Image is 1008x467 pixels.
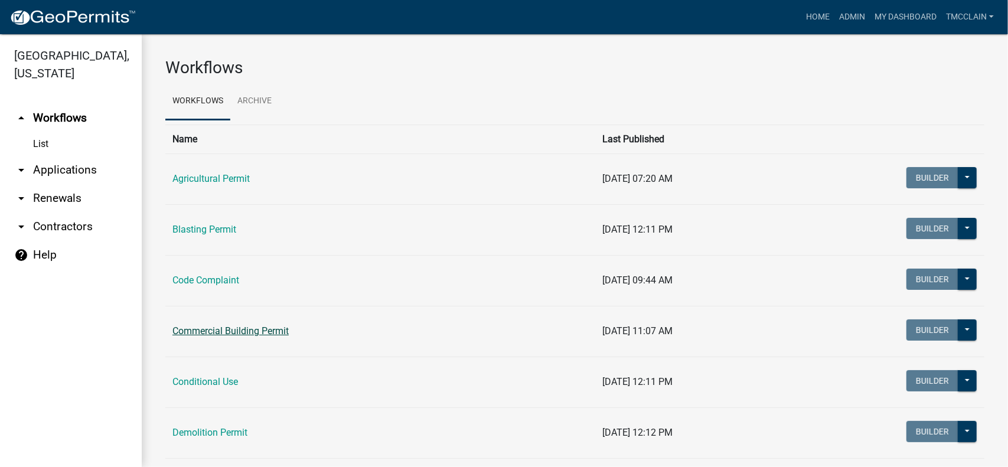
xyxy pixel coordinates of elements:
[801,6,834,28] a: Home
[941,6,999,28] a: tmcclain
[172,173,250,184] a: Agricultural Permit
[230,83,279,120] a: Archive
[165,83,230,120] a: Workflows
[595,125,840,154] th: Last Published
[870,6,941,28] a: My Dashboard
[906,421,958,442] button: Builder
[14,248,28,262] i: help
[165,125,595,154] th: Name
[602,173,673,184] span: [DATE] 07:20 AM
[602,427,673,438] span: [DATE] 12:12 PM
[602,275,673,286] span: [DATE] 09:44 AM
[906,319,958,341] button: Builder
[14,220,28,234] i: arrow_drop_down
[172,275,239,286] a: Code Complaint
[172,376,238,387] a: Conditional Use
[14,111,28,125] i: arrow_drop_up
[834,6,870,28] a: Admin
[172,427,247,438] a: Demolition Permit
[906,218,958,239] button: Builder
[172,325,289,337] a: Commercial Building Permit
[172,224,236,235] a: Blasting Permit
[906,269,958,290] button: Builder
[906,370,958,391] button: Builder
[602,224,673,235] span: [DATE] 12:11 PM
[602,325,673,337] span: [DATE] 11:07 AM
[14,191,28,205] i: arrow_drop_down
[14,163,28,177] i: arrow_drop_down
[906,167,958,188] button: Builder
[602,376,673,387] span: [DATE] 12:11 PM
[165,58,984,78] h3: Workflows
